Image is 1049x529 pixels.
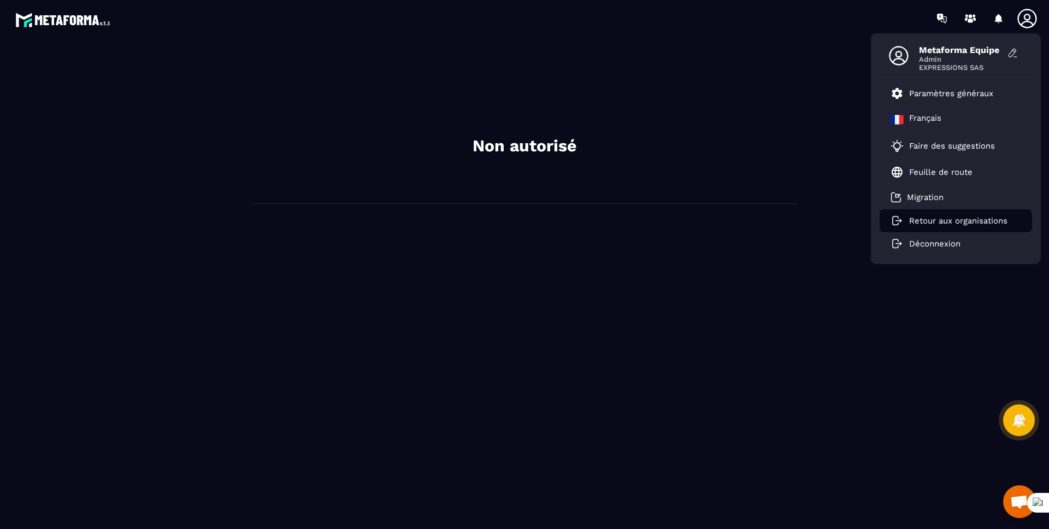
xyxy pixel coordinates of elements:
[919,63,1001,72] span: EXPRESSIONS SAS
[909,216,1007,226] p: Retour aux organisations
[891,216,1007,226] a: Retour aux organisations
[907,192,944,202] p: Migration
[891,139,1007,152] a: Faire des suggestions
[361,135,688,157] h2: Non autorisé
[891,87,993,100] a: Paramètres généraux
[909,239,960,249] p: Déconnexion
[919,45,1001,55] span: Metaforma Equipe
[919,55,1001,63] span: Admin
[909,141,995,151] p: Faire des suggestions
[15,10,114,30] img: logo
[909,113,941,126] p: Français
[909,167,973,177] p: Feuille de route
[891,192,944,203] a: Migration
[1003,485,1036,518] div: Mở cuộc trò chuyện
[909,89,993,98] p: Paramètres généraux
[891,166,973,179] a: Feuille de route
